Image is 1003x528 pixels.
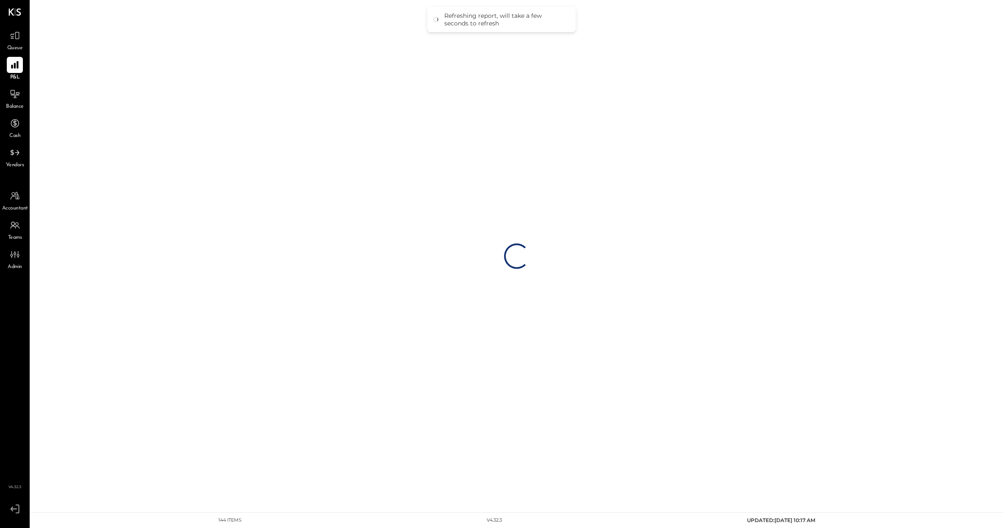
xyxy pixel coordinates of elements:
[6,103,24,111] span: Balance
[0,115,29,140] a: Cash
[747,517,815,523] span: UPDATED: [DATE] 10:17 AM
[2,205,28,212] span: Accountant
[0,246,29,271] a: Admin
[6,162,24,169] span: Vendors
[7,45,23,52] span: Queue
[0,57,29,81] a: P&L
[487,517,502,524] div: v 4.32.3
[9,132,20,140] span: Cash
[444,12,567,27] div: Refreshing report, will take a few seconds to refresh
[10,74,20,81] span: P&L
[0,86,29,111] a: Balance
[218,517,242,524] div: 144 items
[0,145,29,169] a: Vendors
[0,28,29,52] a: Queue
[8,234,22,242] span: Teams
[8,263,22,271] span: Admin
[0,217,29,242] a: Teams
[0,188,29,212] a: Accountant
